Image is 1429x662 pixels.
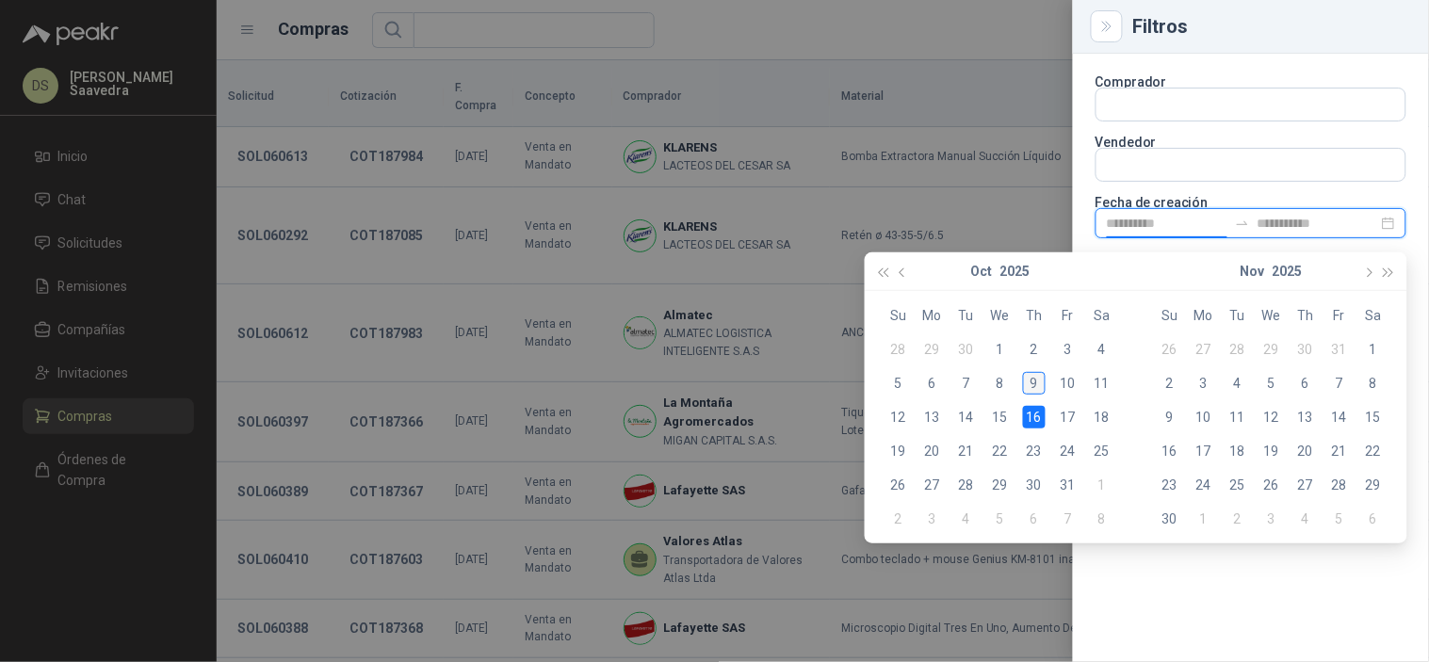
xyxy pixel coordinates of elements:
[989,338,1012,361] div: 1
[1091,440,1113,462] div: 25
[1255,299,1289,332] th: We
[1255,502,1289,536] td: 2025-12-03
[1187,332,1221,366] td: 2025-10-27
[955,338,978,361] div: 30
[1057,406,1080,428] div: 17
[1159,440,1181,462] div: 16
[1255,400,1289,434] td: 2025-11-12
[955,440,978,462] div: 21
[1294,406,1317,428] div: 13
[1096,137,1406,148] p: Vendedor
[955,372,978,395] div: 7
[1187,502,1221,536] td: 2025-12-01
[950,299,983,332] th: Tu
[1193,372,1215,395] div: 3
[1085,332,1119,366] td: 2025-10-04
[916,434,950,468] td: 2025-10-20
[1362,406,1385,428] div: 15
[1294,338,1317,361] div: 30
[916,332,950,366] td: 2025-09-29
[1017,366,1051,400] td: 2025-10-09
[916,468,950,502] td: 2025-10-27
[1328,474,1351,496] div: 28
[1017,434,1051,468] td: 2025-10-23
[989,508,1012,530] div: 5
[1221,468,1255,502] td: 2025-11-25
[1187,434,1221,468] td: 2025-11-17
[1362,440,1385,462] div: 22
[1023,440,1046,462] div: 23
[1323,400,1356,434] td: 2025-11-14
[1051,366,1085,400] td: 2025-10-10
[955,406,978,428] div: 14
[1362,508,1385,530] div: 6
[1255,366,1289,400] td: 2025-11-05
[1153,502,1187,536] td: 2025-11-30
[950,434,983,468] td: 2025-10-21
[916,400,950,434] td: 2025-10-13
[1153,332,1187,366] td: 2025-10-26
[1226,440,1249,462] div: 18
[1193,474,1215,496] div: 24
[1153,468,1187,502] td: 2025-11-23
[1221,366,1255,400] td: 2025-11-04
[1057,440,1080,462] div: 24
[1362,338,1385,361] div: 1
[1023,372,1046,395] div: 9
[1289,468,1323,502] td: 2025-11-27
[921,338,944,361] div: 29
[1085,366,1119,400] td: 2025-10-11
[1356,299,1390,332] th: Sa
[1153,434,1187,468] td: 2025-11-16
[989,440,1012,462] div: 22
[1294,372,1317,395] div: 6
[1226,508,1249,530] div: 2
[921,440,944,462] div: 20
[1159,406,1181,428] div: 9
[1323,502,1356,536] td: 2025-12-05
[1328,508,1351,530] div: 5
[1362,372,1385,395] div: 8
[1057,372,1080,395] div: 10
[882,400,916,434] td: 2025-10-12
[1289,332,1323,366] td: 2025-10-30
[1221,299,1255,332] th: Tu
[1260,338,1283,361] div: 29
[1085,299,1119,332] th: Sa
[983,434,1017,468] td: 2025-10-22
[1091,508,1113,530] div: 8
[1193,406,1215,428] div: 10
[950,468,983,502] td: 2025-10-28
[1328,372,1351,395] div: 7
[1091,474,1113,496] div: 1
[921,372,944,395] div: 6
[1255,468,1289,502] td: 2025-11-26
[1159,372,1181,395] div: 2
[887,372,910,395] div: 5
[1085,434,1119,468] td: 2025-10-25
[983,502,1017,536] td: 2025-11-05
[970,252,992,290] button: Oct
[887,338,910,361] div: 28
[1289,400,1323,434] td: 2025-11-13
[1187,366,1221,400] td: 2025-11-03
[1091,406,1113,428] div: 18
[1221,434,1255,468] td: 2025-11-18
[950,366,983,400] td: 2025-10-07
[1289,502,1323,536] td: 2025-12-04
[1323,434,1356,468] td: 2025-11-21
[1289,299,1323,332] th: Th
[1051,332,1085,366] td: 2025-10-03
[1323,366,1356,400] td: 2025-11-07
[999,252,1030,290] button: 2025
[983,332,1017,366] td: 2025-10-01
[1323,468,1356,502] td: 2025-11-28
[882,502,916,536] td: 2025-11-02
[1051,434,1085,468] td: 2025-10-24
[1260,508,1283,530] div: 3
[1085,502,1119,536] td: 2025-11-08
[1193,508,1215,530] div: 1
[1096,15,1118,38] button: Close
[1051,502,1085,536] td: 2025-11-07
[1057,474,1080,496] div: 31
